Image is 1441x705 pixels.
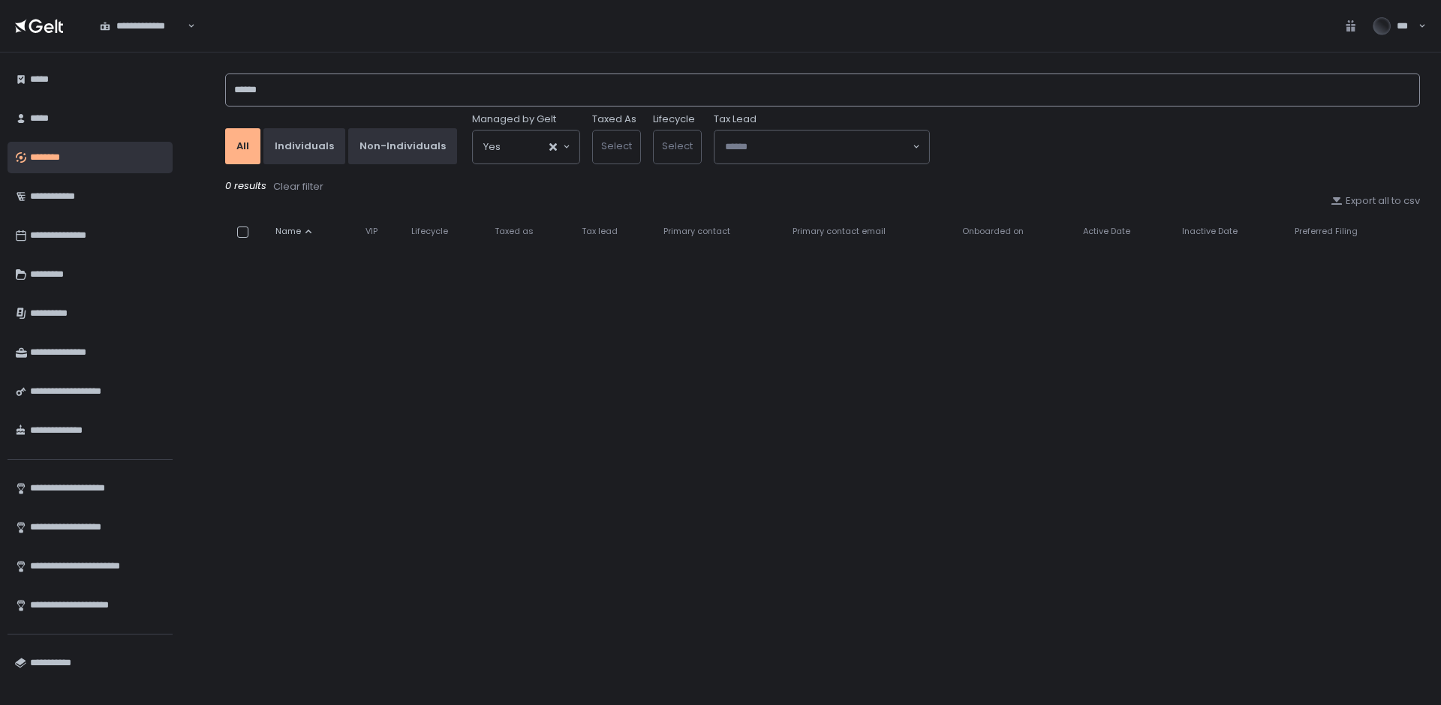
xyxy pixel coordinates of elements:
span: Managed by Gelt [472,112,556,126]
div: Search for option [714,130,929,163]
label: Taxed As [592,112,636,126]
input: Search for option [501,139,548,154]
button: All [225,128,260,164]
button: Clear Selected [549,143,557,151]
span: Inactive Date [1182,226,1238,237]
span: Select [601,139,632,153]
span: Yes [483,139,501,154]
span: Primary contact [663,226,730,237]
span: Taxed as [495,226,534,237]
label: Lifecycle [653,112,695,126]
span: VIP [366,226,378,237]
span: Tax Lead [714,112,757,126]
span: Preferred Filing [1295,226,1358,237]
div: 0 results [225,179,1420,194]
span: Active Date [1083,226,1130,237]
span: Onboarded on [962,226,1024,237]
div: Clear filter [273,180,323,193]
button: Export all to csv [1331,194,1420,208]
div: Non-Individuals [359,139,446,153]
span: Select [662,139,693,153]
button: Clear filter [272,179,324,194]
input: Search for option [185,19,186,34]
span: Tax lead [582,226,618,237]
span: Primary contact email [793,226,886,237]
button: Non-Individuals [348,128,457,164]
button: Individuals [263,128,345,164]
div: Individuals [275,139,334,153]
div: All [236,139,249,153]
div: Search for option [90,10,195,42]
div: Search for option [473,130,579,163]
span: Lifecycle [411,226,448,237]
input: Search for option [725,139,911,154]
span: Name [275,226,301,237]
